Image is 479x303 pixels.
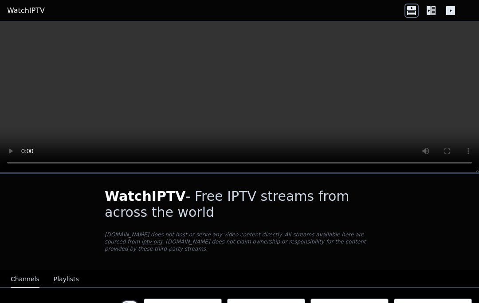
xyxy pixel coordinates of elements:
p: [DOMAIN_NAME] does not host or serve any video content directly. All streams available here are s... [105,231,374,252]
button: Channels [11,271,39,288]
span: WatchIPTV [105,188,186,204]
h1: - Free IPTV streams from across the world [105,188,374,220]
a: iptv-org [141,239,162,245]
button: Playlists [54,271,79,288]
a: WatchIPTV [7,5,45,16]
